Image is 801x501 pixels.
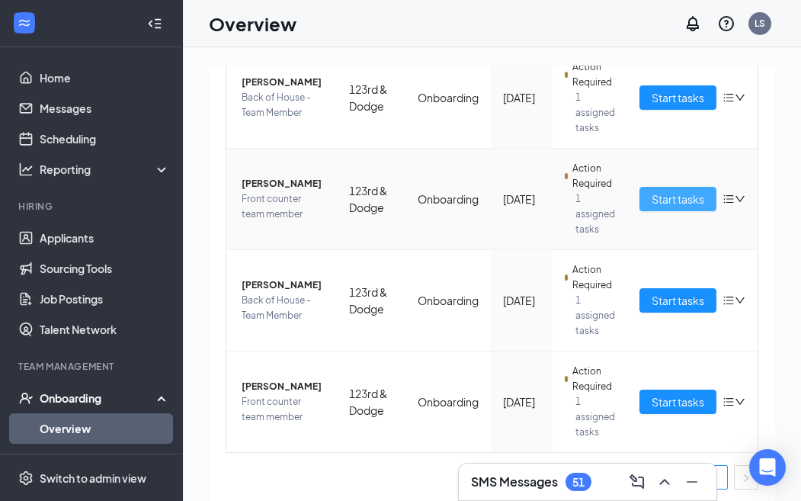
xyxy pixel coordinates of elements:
span: right [742,474,751,483]
span: Back of House - Team Member [242,90,325,120]
a: Messages [40,93,170,124]
span: 1 assigned tasks [575,394,615,440]
svg: Notifications [684,14,702,33]
span: down [735,194,745,204]
div: Hiring [18,200,167,213]
a: Sourcing Tools [40,253,170,284]
div: Team Management [18,360,167,373]
a: Applicants [40,223,170,253]
div: 51 [572,476,585,489]
div: Open Intercom Messenger [749,449,786,486]
td: 123rd & Dodge [337,47,405,149]
svg: Analysis [18,162,34,177]
span: Action Required [572,364,614,394]
td: Onboarding [405,47,491,149]
a: E-Verify [40,444,170,474]
span: 1 assigned tasks [575,191,615,237]
span: Start tasks [652,191,704,207]
span: bars [723,193,735,205]
td: Onboarding [405,250,491,352]
button: Minimize [680,470,704,494]
button: Start tasks [639,85,716,110]
span: [PERSON_NAME] [242,176,325,191]
svg: WorkstreamLogo [17,15,32,31]
a: Scheduling [40,124,170,154]
span: down [735,397,745,407]
div: LS [755,17,765,30]
svg: ComposeMessage [628,473,646,491]
button: right [734,465,758,490]
div: [DATE] [503,191,540,207]
svg: Settings [18,470,34,486]
span: Action Required [572,262,614,293]
td: Onboarding [405,149,491,250]
td: 123rd & Dodge [337,352,405,452]
div: Switch to admin view [40,470,146,486]
svg: ChevronUp [655,473,674,491]
svg: UserCheck [18,390,34,406]
svg: Minimize [683,473,701,491]
div: [DATE] [503,89,540,106]
div: [DATE] [503,292,540,309]
span: Front counter team member [242,191,325,222]
a: Home [40,63,170,93]
span: Action Required [572,161,614,191]
svg: QuestionInfo [717,14,735,33]
h3: SMS Messages [471,474,558,490]
div: Onboarding [40,390,157,406]
span: [PERSON_NAME] [242,75,325,90]
span: bars [723,294,735,307]
span: [PERSON_NAME] [242,278,325,293]
li: Next Page [734,465,758,490]
a: Job Postings [40,284,170,314]
a: Talent Network [40,314,170,345]
span: Start tasks [652,393,704,410]
button: Start tasks [639,288,716,313]
button: Start tasks [639,390,716,414]
div: Reporting [40,162,171,177]
span: down [735,295,745,306]
button: Start tasks [639,187,716,211]
span: [PERSON_NAME] [242,379,325,394]
h1: Overview [209,11,296,37]
span: Back of House - Team Member [242,293,325,323]
span: bars [723,92,735,104]
button: ChevronUp [652,470,677,494]
td: 123rd & Dodge [337,149,405,250]
a: Overview [40,413,170,444]
span: Action Required [572,59,614,90]
span: bars [723,396,735,408]
span: 1 assigned tasks [575,293,615,339]
div: [DATE] [503,393,540,410]
span: down [735,92,745,103]
span: Front counter team member [242,394,325,425]
span: Start tasks [652,292,704,309]
svg: Collapse [147,16,162,31]
button: ComposeMessage [625,470,649,494]
span: 1 assigned tasks [575,90,615,136]
td: Onboarding [405,352,491,452]
td: 123rd & Dodge [337,250,405,352]
span: Start tasks [652,89,704,106]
